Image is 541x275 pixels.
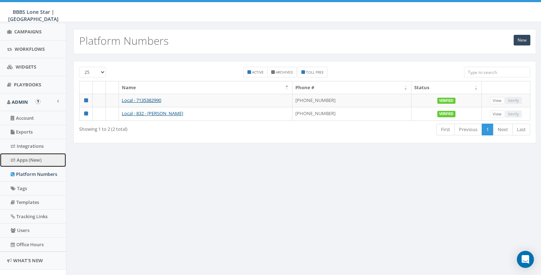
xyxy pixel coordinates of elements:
[14,28,42,35] span: Campaigns
[293,81,411,94] th: Phone #: activate to sort column ascending
[493,124,513,135] a: Next
[464,67,530,77] input: Type to search
[35,99,40,104] button: Open In-App Guide
[411,81,482,94] th: Status: activate to sort column ascending
[119,81,293,94] th: Name: activate to sort column descending
[306,70,324,75] small: Toll Free
[512,124,530,135] a: Last
[16,64,36,70] span: Widgets
[122,110,183,117] a: Local - 832 - [PERSON_NAME]
[8,9,59,22] span: BBBS Lone Star | [GEOGRAPHIC_DATA]
[276,70,293,75] small: Archived
[514,35,530,45] a: New
[12,99,28,105] span: Admin
[15,46,45,52] span: Workflows
[252,70,264,75] small: Active
[79,123,261,133] div: Showing 1 to 2 (2 total)
[79,35,169,47] h2: Platform Numbers
[437,111,456,117] label: Verified
[293,107,411,120] td: [PHONE_NUMBER]
[482,124,493,135] a: 1
[490,110,504,118] a: View
[122,97,161,103] a: Local - 7135382990
[436,124,455,135] a: First
[293,94,411,107] td: [PHONE_NUMBER]
[517,251,534,268] div: Open Intercom Messenger
[437,98,456,104] label: Verified
[490,97,504,104] a: View
[454,124,482,135] a: Previous
[14,81,41,88] span: Playbooks
[13,257,43,264] span: What's New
